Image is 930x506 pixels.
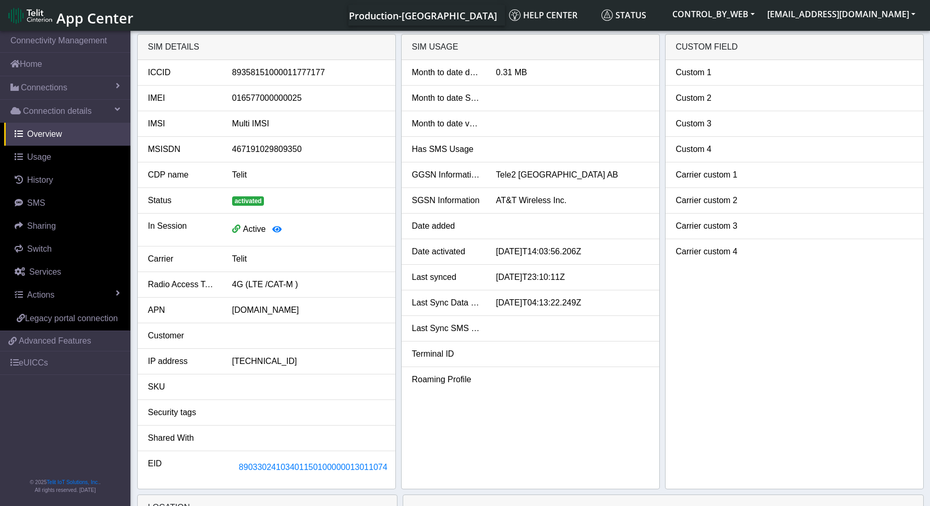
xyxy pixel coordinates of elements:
div: Last synced [404,271,488,284]
a: Overview [4,123,130,146]
div: Telit [224,169,393,181]
div: Tele2 [GEOGRAPHIC_DATA] AB [488,169,657,181]
div: EID [140,457,224,477]
div: SKU [140,381,224,393]
div: SIM usage [402,34,659,60]
span: Advanced Features [19,335,91,347]
span: Overview [27,130,62,138]
a: Actions [4,284,130,307]
span: Actions [27,290,54,299]
div: SIM details [138,34,395,60]
div: [DATE]T14:03:56.206Z [488,245,657,258]
div: Date activated [404,245,488,258]
div: Custom 4 [668,143,752,156]
a: History [4,169,130,192]
span: App Center [56,8,134,28]
div: Custom 2 [668,92,752,104]
div: Carrier custom 4 [668,245,752,258]
img: knowledge.svg [509,9,521,21]
a: Sharing [4,215,130,238]
div: Shared With [140,432,224,444]
div: Radio Access Tech [140,278,224,291]
a: Telit IoT Solutions, Inc. [47,479,99,485]
div: AT&T Wireless Inc. [488,194,657,207]
div: Last Sync Data Usage [404,297,488,309]
img: status.svg [601,9,613,21]
img: logo-telit-cinterion-gw-new.png [8,7,52,24]
div: Month to date SMS [404,92,488,104]
span: History [27,175,53,184]
div: Custom 3 [668,117,752,130]
div: Carrier custom 2 [668,194,752,207]
a: SMS [4,192,130,215]
div: APN [140,304,224,316]
span: Usage [27,152,51,161]
div: IP address [140,355,224,368]
div: Terminal ID [404,348,488,360]
div: Carrier [140,253,224,265]
a: Usage [4,146,130,169]
div: CDP name [140,169,224,181]
button: [EMAIL_ADDRESS][DOMAIN_NAME] [761,5,922,23]
button: View session details [265,220,288,240]
div: 0.31 MB [488,66,657,79]
div: Roaming Profile [404,373,488,386]
div: SGSN Information [404,194,488,207]
div: In Session [140,220,224,240]
span: Services [29,267,61,276]
div: Last Sync SMS Usage [404,322,488,335]
div: Has SMS Usage [404,143,488,156]
span: Help center [509,9,577,21]
div: Month to date data [404,66,488,79]
div: MSISDN [140,143,224,156]
a: Services [4,261,130,284]
div: Telit [224,253,393,265]
div: 4G (LTE /CAT-M ) [224,278,393,291]
div: [DOMAIN_NAME] [224,304,393,316]
div: [DATE]T04:13:22.249Z [488,297,657,309]
span: Legacy portal connection [25,314,118,323]
div: Multi IMSI [224,117,393,130]
div: Custom field [666,34,923,60]
span: Sharing [27,221,56,230]
span: Connection details [23,105,92,117]
div: Status [140,194,224,207]
span: Connections [21,81,67,94]
span: activated [232,196,264,206]
div: 467191029809350 [224,143,393,156]
div: IMSI [140,117,224,130]
a: Switch [4,238,130,261]
span: Active [243,225,266,233]
div: [TECHNICAL_ID] [224,355,393,368]
div: IMEI [140,92,224,104]
div: Month to date voice [404,117,488,130]
span: SMS [27,198,45,207]
button: CONTROL_BY_WEB [666,5,761,23]
span: Status [601,9,646,21]
button: 89033024103401150100000013011074 [232,457,394,477]
span: Production-[GEOGRAPHIC_DATA] [349,9,497,22]
a: Your current platform instance [348,5,497,26]
div: Custom 1 [668,66,752,79]
div: 016577000000025 [224,92,393,104]
div: Security tags [140,406,224,419]
div: [DATE]T23:10:11Z [488,271,657,284]
span: Switch [27,244,52,253]
div: Carrier custom 1 [668,169,752,181]
span: 89033024103401150100000013011074 [239,463,388,472]
a: Help center [505,5,597,26]
div: ICCID [140,66,224,79]
div: 89358151000011777177 [224,66,393,79]
div: Date added [404,220,488,232]
a: App Center [8,4,132,27]
div: Customer [140,330,224,342]
div: GGSN Information [404,169,488,181]
a: Status [597,5,666,26]
div: Carrier custom 3 [668,220,752,232]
